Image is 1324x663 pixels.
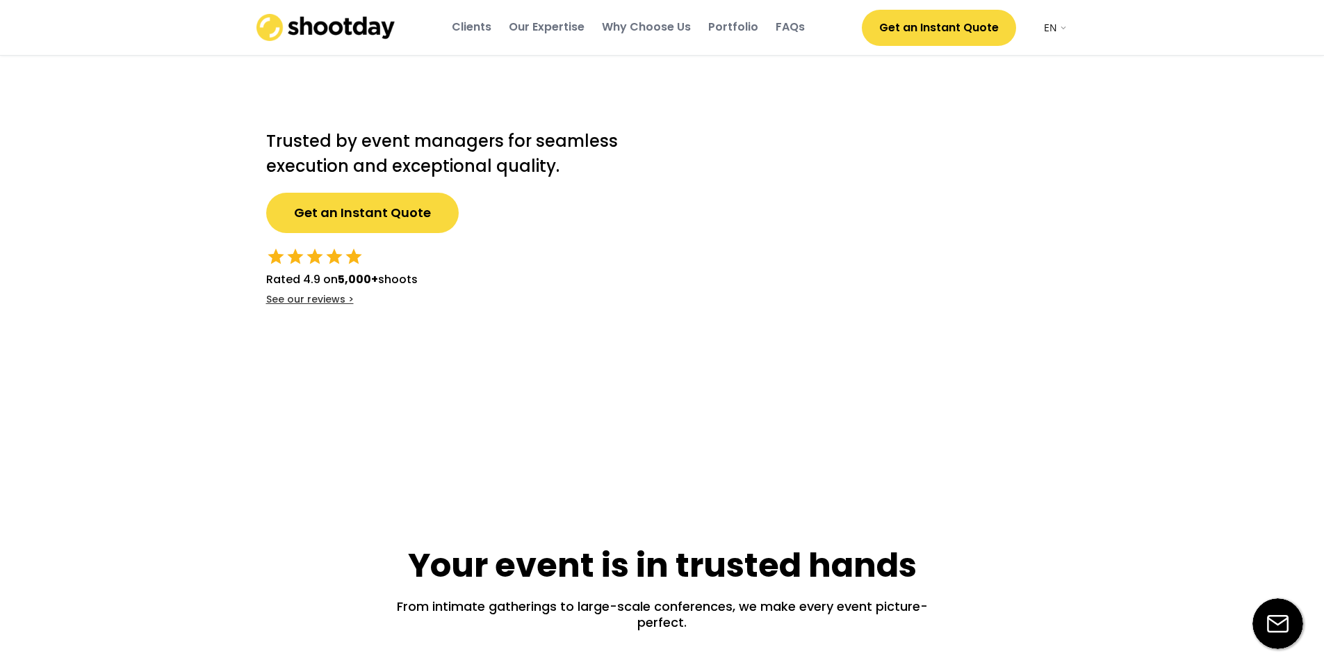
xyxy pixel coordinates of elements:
[266,271,418,288] div: Rated 4.9 on shoots
[662,83,1079,481] img: yH5BAEAAAAALAAAAAABAAEAAAIBRAA7
[256,14,395,41] img: shootday_logo.png
[452,19,491,35] div: Clients
[305,247,325,266] button: star
[509,19,585,35] div: Our Expertise
[1252,598,1303,649] img: email-icon%20%281%29.svg
[862,10,1016,46] button: Get an Instant Quote
[344,247,363,266] button: star
[266,193,459,233] button: Get an Instant Quote
[338,271,378,287] strong: 5,000+
[266,293,354,307] div: See our reviews >
[708,19,758,35] div: Portfolio
[1023,21,1037,35] img: yH5BAEAAAAALAAAAAABAAEAAAIBRAA7
[266,247,286,266] button: star
[266,129,635,179] h2: Trusted by event managers for seamless execution and exceptional quality.
[384,598,940,659] h2: From intimate gatherings to large-scale conferences, we make every event picture-perfect.
[408,544,917,587] h1: Your event is in trusted hands
[602,19,691,35] div: Why Choose Us
[325,247,344,266] button: star
[286,247,305,266] button: star
[776,19,805,35] div: FAQs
